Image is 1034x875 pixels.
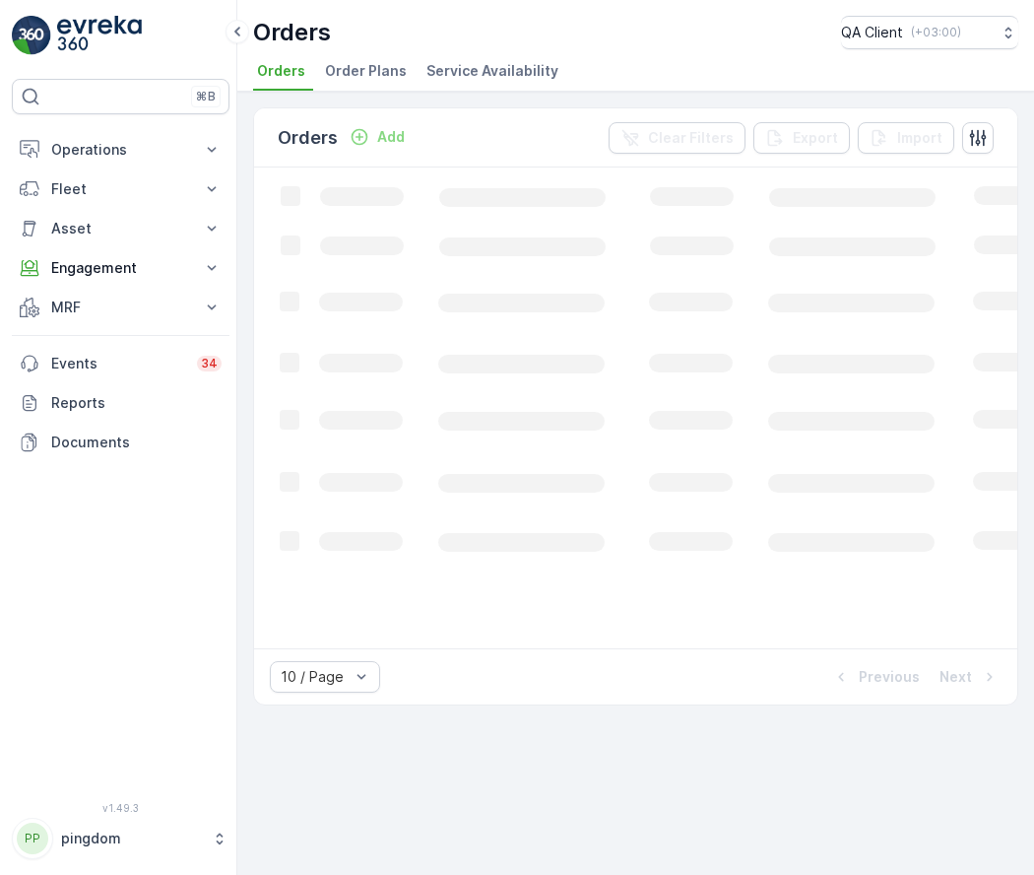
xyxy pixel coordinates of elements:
[57,16,142,55] img: logo_light-DOdMpM7g.png
[829,665,922,689] button: Previous
[51,433,222,452] p: Documents
[841,23,903,42] p: QA Client
[858,122,954,154] button: Import
[12,130,229,169] button: Operations
[342,125,413,149] button: Add
[426,61,558,81] span: Service Availability
[793,128,838,148] p: Export
[841,16,1018,49] button: QA Client(+03:00)
[12,16,51,55] img: logo
[278,124,338,152] p: Orders
[51,258,190,278] p: Engagement
[51,179,190,199] p: Fleet
[377,127,405,147] p: Add
[939,667,972,687] p: Next
[253,17,331,48] p: Orders
[196,89,216,104] p: ⌘B
[51,393,222,413] p: Reports
[12,383,229,423] a: Reports
[61,829,202,848] p: pingdom
[17,823,48,854] div: PP
[12,423,229,462] a: Documents
[897,128,942,148] p: Import
[12,288,229,327] button: MRF
[257,61,305,81] span: Orders
[51,140,190,160] p: Operations
[859,667,920,687] p: Previous
[911,25,961,40] p: ( +03:00 )
[609,122,745,154] button: Clear Filters
[753,122,850,154] button: Export
[12,169,229,209] button: Fleet
[201,356,218,371] p: 34
[51,219,190,238] p: Asset
[648,128,734,148] p: Clear Filters
[12,248,229,288] button: Engagement
[12,209,229,248] button: Asset
[325,61,407,81] span: Order Plans
[12,818,229,859] button: PPpingdom
[51,354,185,373] p: Events
[51,298,190,317] p: MRF
[937,665,1002,689] button: Next
[12,344,229,383] a: Events34
[12,802,229,814] span: v 1.49.3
